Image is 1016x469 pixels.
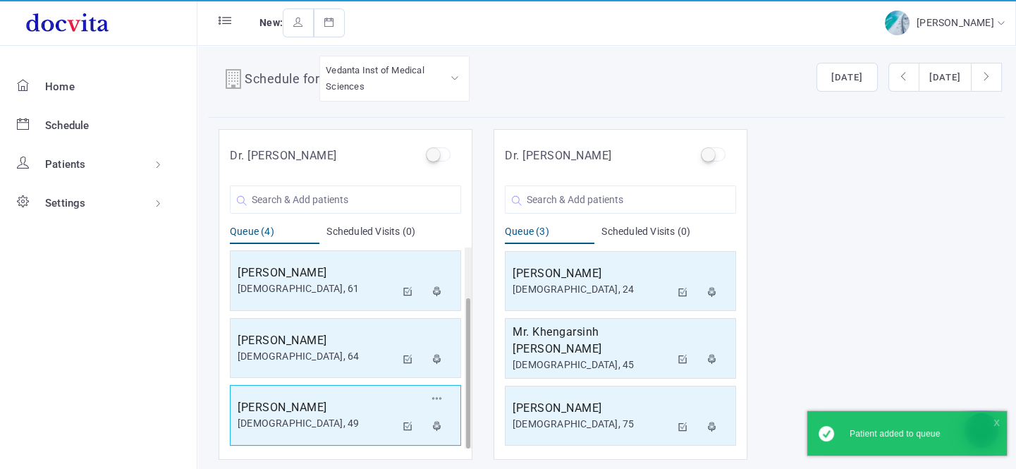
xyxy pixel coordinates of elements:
div: Vedanta Inst of Medical Sciences [326,62,463,95]
h5: [PERSON_NAME] [238,399,396,416]
span: Patients [45,158,86,171]
div: [DEMOGRAPHIC_DATA], 49 [238,416,396,431]
span: Settings [45,197,86,209]
span: New: [259,17,283,28]
h5: Mr. Khengarsinh [PERSON_NAME] [513,324,671,358]
input: Search & Add patients [505,185,736,214]
div: [DEMOGRAPHIC_DATA], 61 [238,281,396,296]
img: img-2.jpg [885,11,910,35]
h5: Dr. [PERSON_NAME] [230,147,337,164]
h5: Dr. [PERSON_NAME] [505,147,612,164]
h4: Schedule for [245,69,319,92]
div: [DEMOGRAPHIC_DATA], 24 [513,282,671,297]
span: Schedule [45,119,90,132]
div: [DEMOGRAPHIC_DATA], 45 [513,358,671,372]
div: [DEMOGRAPHIC_DATA], 75 [513,417,671,432]
div: Queue (3) [505,224,594,244]
h5: [PERSON_NAME] [513,265,671,282]
div: [DEMOGRAPHIC_DATA], 64 [238,349,396,364]
div: Scheduled Visits (0) [326,224,461,244]
span: Home [45,80,75,93]
h5: [PERSON_NAME] [513,400,671,417]
div: Queue (4) [230,224,319,244]
h5: [PERSON_NAME] [238,332,396,349]
button: [DATE] [919,63,972,92]
h5: [PERSON_NAME] [238,264,396,281]
div: Scheduled Visits (0) [601,224,736,244]
span: Patient added to queue [850,429,941,439]
input: Search & Add patients [230,185,461,214]
span: [PERSON_NAME] [917,17,998,28]
button: [DATE] [816,63,878,92]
